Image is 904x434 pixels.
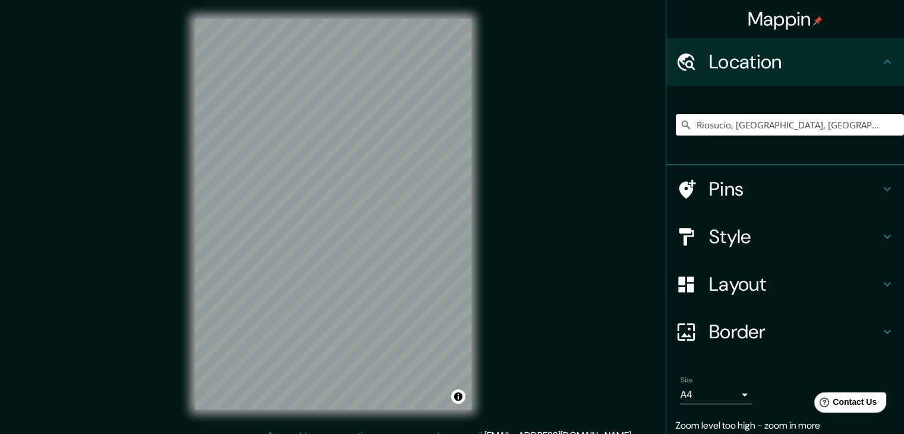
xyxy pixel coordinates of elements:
label: Size [681,375,693,385]
h4: Style [709,225,880,249]
h4: Mappin [748,7,823,31]
button: Toggle attribution [451,389,465,404]
h4: Layout [709,272,880,296]
p: Zoom level too high - zoom in more [676,419,894,433]
input: Pick your city or area [676,114,904,136]
div: Pins [666,165,904,213]
div: Style [666,213,904,260]
div: Location [666,38,904,86]
div: A4 [681,385,752,404]
h4: Pins [709,177,880,201]
canvas: Map [195,19,471,410]
h4: Border [709,320,880,344]
div: Layout [666,260,904,308]
div: Border [666,308,904,356]
iframe: Help widget launcher [798,388,891,421]
img: pin-icon.png [813,16,823,26]
h4: Location [709,50,880,74]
